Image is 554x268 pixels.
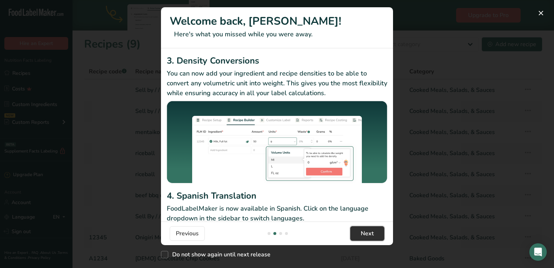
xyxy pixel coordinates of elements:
[167,101,387,187] img: Density Conversions
[361,229,374,238] span: Next
[170,226,205,241] button: Previous
[167,54,387,67] h2: 3. Density Conversions
[529,243,547,261] div: Open Intercom Messenger
[176,229,199,238] span: Previous
[167,204,387,223] p: FoodLabelMaker is now available in Spanish. Click on the language dropdown in the sidebar to swit...
[170,29,384,39] p: Here's what you missed while you were away.
[170,13,384,29] h1: Welcome back, [PERSON_NAME]!
[167,69,387,98] p: You can now add your ingredient and recipe densities to be able to convert any volumetric unit in...
[167,189,387,202] h2: 4. Spanish Translation
[350,226,384,241] button: Next
[168,251,270,258] span: Do not show again until next release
